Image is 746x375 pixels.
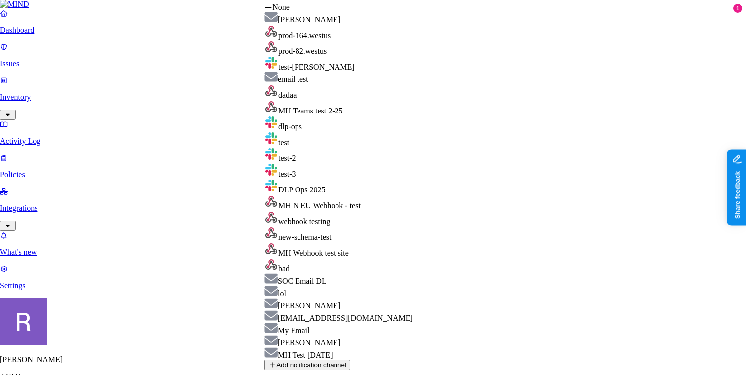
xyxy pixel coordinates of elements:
[278,91,297,99] span: dadaa
[264,242,278,256] img: webhook
[278,75,308,83] span: email test
[278,107,343,115] span: MH Teams test 2-25
[264,84,278,98] img: webhook
[278,338,340,347] span: [PERSON_NAME]
[264,298,278,308] img: smtp
[272,3,290,11] span: None
[278,249,349,257] span: MH Webhook test site
[278,277,327,285] span: SOC Email DL
[278,351,333,359] span: MH Test [DATE]
[278,122,302,131] span: dlp-ops
[264,179,278,192] img: slack
[278,314,413,322] span: [EMAIL_ADDRESS][DOMAIN_NAME]
[278,201,361,210] span: MH N EU Webhook - test
[264,115,278,129] img: slack
[264,310,278,321] img: smtp
[278,289,286,298] span: lol
[264,100,278,113] img: webhook
[264,273,278,284] img: smtp
[264,258,278,271] img: webhook
[278,47,327,55] span: prod-82.westus
[264,40,278,54] img: webhook
[278,138,289,147] span: test
[264,323,278,333] img: smtp
[264,72,278,82] img: smtp
[264,286,278,296] img: smtp
[278,15,340,24] span: [PERSON_NAME]
[264,194,278,208] img: webhook
[278,186,325,194] span: DLP Ops 2025
[264,56,278,70] img: slack
[278,63,355,71] span: test-[PERSON_NAME]
[264,335,278,345] img: smtp
[264,163,278,177] img: slack
[278,326,309,335] span: My Email
[278,154,296,162] span: test-2
[278,233,332,241] span: new-schema-test
[264,210,278,224] img: webhook
[278,264,290,273] span: bad
[264,360,350,370] button: Add notification channel
[278,31,331,39] span: prod-164.westus
[264,24,278,38] img: webhook
[278,217,330,225] span: webhook testing
[264,347,278,358] img: smtp
[264,147,278,161] img: slack
[278,301,340,310] span: [PERSON_NAME]
[264,12,278,22] img: smtp
[278,170,296,178] span: test-3
[264,226,278,240] img: webhook
[264,131,278,145] img: slack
